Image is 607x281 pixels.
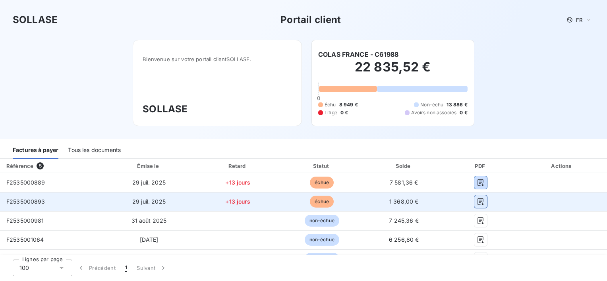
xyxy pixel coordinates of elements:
[225,179,250,186] span: +13 jours
[132,260,172,276] button: Suivant
[325,101,336,108] span: Échu
[131,217,167,224] span: 31 août 2025
[125,264,127,272] span: 1
[6,217,44,224] span: F2535000981
[325,109,337,116] span: Litige
[340,109,348,116] span: 0 €
[318,50,398,59] h6: COLAS FRANCE - C61988
[6,163,33,169] div: Référence
[140,236,159,243] span: [DATE]
[68,142,121,159] div: Tous les documents
[282,162,362,170] div: Statut
[120,260,132,276] button: 1
[104,162,193,170] div: Émise le
[447,101,467,108] span: 13 886 €
[13,13,58,27] h3: SOLLASE
[389,217,419,224] span: 7 245,36 €
[389,236,419,243] span: 6 256,80 €
[143,102,292,116] h3: SOLLASE
[460,109,467,116] span: 0 €
[225,198,250,205] span: +13 jours
[72,260,120,276] button: Précédent
[280,13,341,27] h3: Portail client
[132,198,166,205] span: 29 juil. 2025
[365,162,443,170] div: Solde
[389,198,419,205] span: 1 368,00 €
[132,179,166,186] span: 29 juil. 2025
[339,101,358,108] span: 8 949 €
[19,264,29,272] span: 100
[6,179,45,186] span: F2535000889
[197,162,279,170] div: Retard
[13,142,58,159] div: Factures à payer
[411,109,456,116] span: Avoirs non associés
[310,177,334,189] span: échue
[305,234,339,246] span: non-échue
[390,179,418,186] span: 7 581,36 €
[317,95,320,101] span: 0
[143,56,292,62] span: Bienvenue sur votre portail client SOLLASE .
[310,196,334,208] span: échue
[576,17,582,23] span: FR
[305,253,339,265] span: non-échue
[519,162,605,170] div: Actions
[318,59,468,83] h2: 22 835,52 €
[420,101,443,108] span: Non-échu
[446,162,516,170] div: PDF
[6,236,44,243] span: F2535001064
[6,198,45,205] span: F2535000893
[305,215,339,227] span: non-échue
[37,162,44,169] span: 5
